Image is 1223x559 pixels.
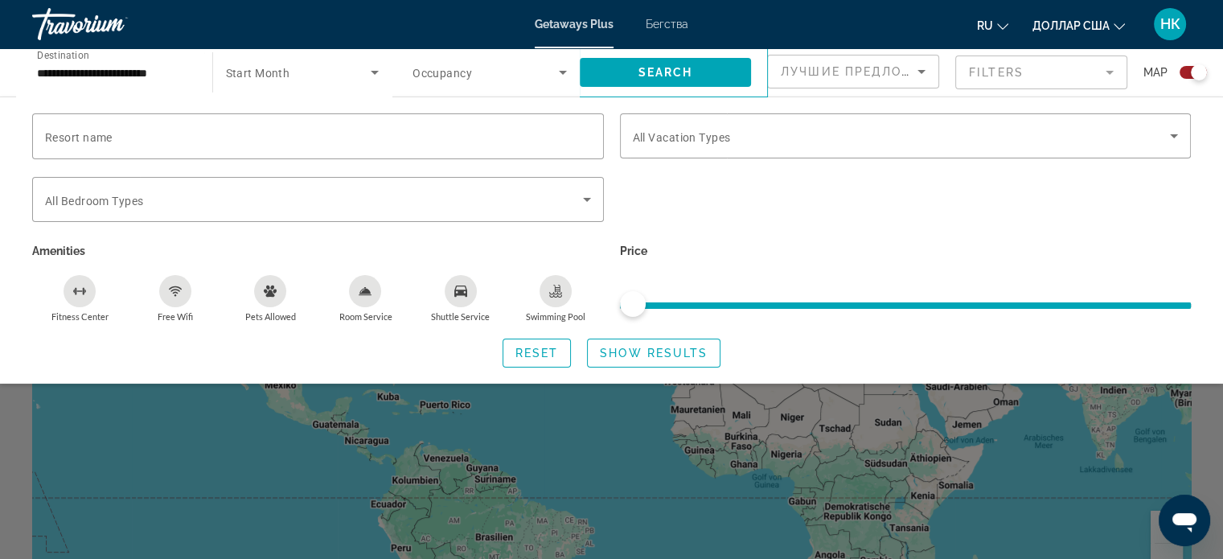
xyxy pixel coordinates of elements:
span: Pets Allowed [245,311,296,322]
span: Occupancy [412,67,472,80]
span: Start Month [226,67,290,80]
span: Shuttle Service [431,311,490,322]
button: Изменить язык [977,14,1008,37]
button: Filter [955,55,1127,90]
font: доллар США [1032,19,1110,32]
span: Swimming Pool [526,311,585,322]
font: ru [977,19,993,32]
p: Amenities [32,240,604,262]
button: Изменить валюту [1032,14,1125,37]
mat-select: Sort by [781,62,925,81]
span: Лучшие предложения [781,65,952,78]
span: Search [638,66,692,79]
span: All Vacation Types [633,131,731,144]
span: Reset [515,347,559,360]
span: Room Service [339,311,392,322]
button: Shuttle Service [413,274,508,323]
button: Меню пользователя [1149,7,1191,41]
button: Swimming Pool [508,274,603,323]
button: Pets Allowed [223,274,318,323]
iframe: Schaltfläche zum Öffnen des Messaging-Fensters [1159,495,1210,546]
font: НК [1160,15,1180,32]
button: Show Results [587,339,720,368]
ngx-slider: ngx-slider [620,302,1192,306]
span: Map [1143,61,1168,84]
span: All Bedroom Types [45,195,143,208]
button: Search [580,58,752,87]
a: Getaways Plus [535,18,614,31]
a: Бегства [646,18,688,31]
span: Resort name [45,131,113,144]
span: Free Wifi [158,311,193,322]
button: Reset [503,339,572,368]
button: Fitness Center [32,274,127,323]
span: Destination [37,49,89,60]
span: Show Results [600,347,708,360]
button: Room Service [318,274,412,323]
button: Free Wifi [127,274,222,323]
a: Травориум [32,3,193,45]
span: Fitness Center [51,311,109,322]
p: Price [620,240,1192,262]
